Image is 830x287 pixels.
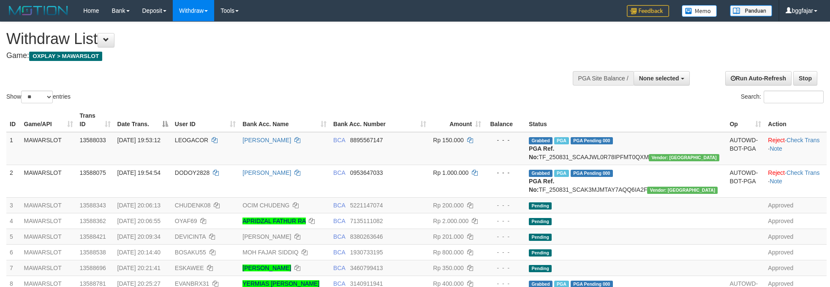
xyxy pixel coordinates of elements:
[647,187,718,194] span: Vendor URL: https://secure10.1velocity.biz
[765,244,827,260] td: Approved
[117,218,161,224] span: [DATE] 20:06:55
[793,71,817,86] a: Stop
[6,108,21,132] th: ID
[350,137,383,143] span: Copy 8895567147 to clipboard
[488,136,522,144] div: - - -
[171,108,239,132] th: User ID: activate to sort column ascending
[350,233,383,240] span: Copy 8380263646 to clipboard
[741,91,824,103] label: Search:
[770,145,782,152] a: Note
[350,265,383,271] span: Copy 3460799413 to clipboard
[433,265,463,271] span: Rp 350.000
[21,213,76,229] td: MAWARSLOT
[639,75,679,82] span: None selected
[6,213,21,229] td: 4
[730,5,772,17] img: panduan.png
[21,165,76,197] td: MAWARSLOT
[488,248,522,257] div: - - -
[433,137,463,143] span: Rp 150.000
[765,165,827,197] td: · ·
[529,137,552,144] span: Grabbed
[525,165,726,197] td: TF_250831_SCAK3MJMTAY7AQQ6IA2F
[242,137,291,143] a: [PERSON_NAME]
[80,265,106,271] span: 13588696
[80,137,106,143] span: 13588033
[529,145,554,160] b: PGA Ref. No:
[175,265,204,271] span: ESKAWEE
[21,108,76,132] th: Game/API: activate to sort column ascending
[333,280,345,287] span: BCA
[76,108,114,132] th: Trans ID: activate to sort column ascending
[484,108,525,132] th: Balance
[627,5,669,17] img: Feedback.jpg
[175,137,208,143] span: LEOGACOR
[80,249,106,256] span: 13588538
[571,170,613,177] span: PGA Pending
[21,197,76,213] td: MAWARSLOT
[350,249,383,256] span: Copy 1930733195 to clipboard
[29,52,102,61] span: OXPLAY > MAWARSLOT
[525,132,726,165] td: TF_250831_SCAAJWL0R78IPFMT0QXM
[242,233,291,240] a: [PERSON_NAME]
[488,168,522,177] div: - - -
[554,137,569,144] span: Marked by bggfebrii
[350,218,383,224] span: Copy 7135111082 to clipboard
[765,108,827,132] th: Action
[525,108,726,132] th: Status
[529,265,552,272] span: Pending
[726,165,765,197] td: AUTOWD-BOT-PGA
[80,233,106,240] span: 13588421
[765,132,827,165] td: · ·
[765,197,827,213] td: Approved
[529,218,552,225] span: Pending
[117,249,161,256] span: [DATE] 20:14:40
[488,201,522,210] div: - - -
[175,249,206,256] span: BOSAKU55
[21,260,76,276] td: MAWARSLOT
[554,170,569,177] span: Marked by bggfebrii
[333,218,345,224] span: BCA
[117,280,161,287] span: [DATE] 20:25:27
[529,170,552,177] span: Grabbed
[350,202,383,209] span: Copy 5221147074 to clipboard
[433,233,463,240] span: Rp 201.000
[6,132,21,165] td: 1
[573,71,634,86] div: PGA Site Balance /
[764,91,824,103] input: Search:
[242,202,289,209] a: OCIM CHUDENG
[80,280,106,287] span: 13588781
[682,5,717,17] img: Button%20Memo.svg
[768,137,785,143] a: Reject
[175,233,206,240] span: DEVICINTA
[488,217,522,225] div: - - -
[333,169,345,176] span: BCA
[786,137,820,143] a: Check Trans
[330,108,430,132] th: Bank Acc. Number: activate to sort column ascending
[6,30,545,47] h1: Withdraw List
[117,169,161,176] span: [DATE] 19:54:54
[6,52,545,60] h4: Game:
[333,202,345,209] span: BCA
[242,218,305,224] a: APRIDZAL FATHUR RA
[21,132,76,165] td: MAWARSLOT
[433,202,463,209] span: Rp 200.000
[21,244,76,260] td: MAWARSLOT
[529,202,552,210] span: Pending
[333,233,345,240] span: BCA
[117,137,161,143] span: [DATE] 19:53:12
[529,249,552,257] span: Pending
[786,169,820,176] a: Check Trans
[242,265,291,271] a: [PERSON_NAME]
[21,91,53,103] select: Showentries
[6,244,21,260] td: 6
[6,4,71,17] img: MOTION_logo.png
[433,280,463,287] span: Rp 400.000
[6,165,21,197] td: 2
[433,249,463,256] span: Rp 800.000
[350,280,383,287] span: Copy 3140911941 to clipboard
[430,108,484,132] th: Amount: activate to sort column ascending
[433,218,468,224] span: Rp 2.000.000
[634,71,690,86] button: None selected
[114,108,171,132] th: Date Trans.: activate to sort column descending
[80,218,106,224] span: 13588362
